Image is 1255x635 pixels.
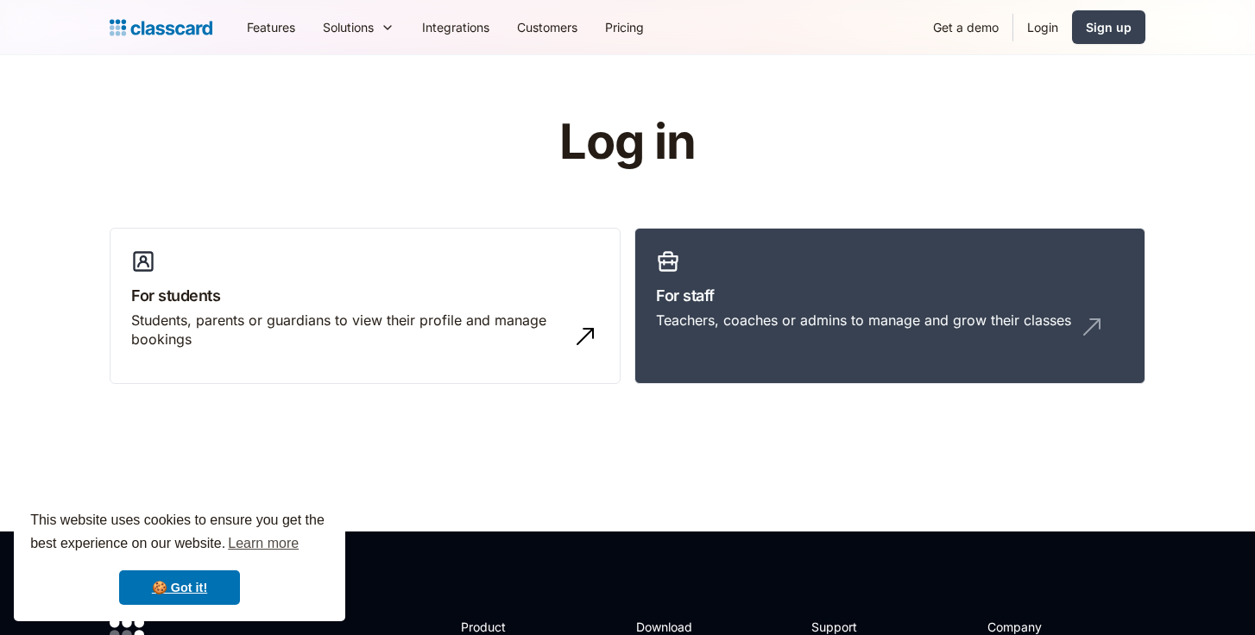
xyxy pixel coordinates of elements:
a: Features [233,8,309,47]
h1: Log in [354,116,902,169]
h3: For students [131,284,599,307]
h3: For staff [656,284,1124,307]
a: dismiss cookie message [119,570,240,605]
div: Students, parents or guardians to view their profile and manage bookings [131,311,564,349]
div: Teachers, coaches or admins to manage and grow their classes [656,311,1071,330]
a: Customers [503,8,591,47]
div: Solutions [309,8,408,47]
div: Sign up [1086,18,1132,36]
a: home [110,16,212,40]
a: Pricing [591,8,658,47]
a: For staffTeachers, coaches or admins to manage and grow their classes [634,228,1145,385]
a: Login [1013,8,1072,47]
a: Sign up [1072,10,1145,44]
a: Get a demo [919,8,1012,47]
span: This website uses cookies to ensure you get the best experience on our website. [30,510,329,556]
a: Integrations [408,8,503,47]
div: cookieconsent [14,494,345,621]
div: Solutions [323,18,374,36]
a: For studentsStudents, parents or guardians to view their profile and manage bookings [110,228,621,385]
a: learn more about cookies [225,531,301,556]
